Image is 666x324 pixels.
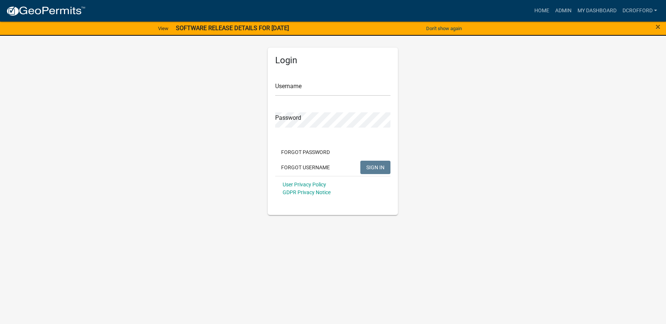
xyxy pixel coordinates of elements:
button: Close [656,22,660,31]
button: SIGN IN [360,161,390,174]
span: × [656,22,660,32]
button: Forgot Password [275,145,336,159]
h5: Login [275,55,390,66]
a: User Privacy Policy [283,182,326,187]
a: My Dashboard [575,4,620,18]
button: Forgot Username [275,161,336,174]
a: Home [531,4,552,18]
a: Admin [552,4,575,18]
a: GDPR Privacy Notice [283,189,331,195]
strong: SOFTWARE RELEASE DETAILS FOR [DATE] [176,25,289,32]
a: dcrofford [620,4,660,18]
a: View [155,22,171,35]
span: SIGN IN [366,164,385,170]
button: Don't show again [423,22,465,35]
